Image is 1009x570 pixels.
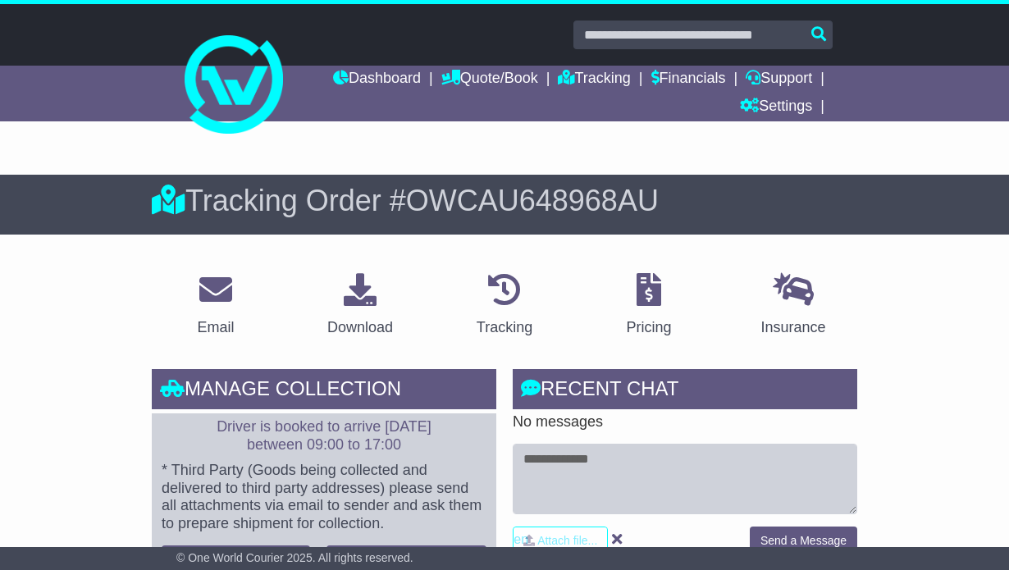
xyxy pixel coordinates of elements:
[513,369,857,413] div: RECENT CHAT
[162,418,486,454] p: Driver is booked to arrive [DATE] between 09:00 to 17:00
[441,66,538,93] a: Quote/Book
[152,369,496,413] div: Manage collection
[626,317,671,339] div: Pricing
[615,267,682,344] a: Pricing
[466,267,543,344] a: Tracking
[333,66,421,93] a: Dashboard
[740,93,812,121] a: Settings
[197,317,234,339] div: Email
[746,66,812,93] a: Support
[513,413,857,431] p: No messages
[162,462,486,532] p: * Third Party (Goods being collected and delivered to third party addresses) please send all atta...
[152,183,857,218] div: Tracking Order #
[750,267,836,344] a: Insurance
[558,66,630,93] a: Tracking
[327,317,393,339] div: Download
[477,317,532,339] div: Tracking
[750,527,857,555] button: Send a Message
[176,551,413,564] span: © One World Courier 2025. All rights reserved.
[651,66,726,93] a: Financials
[760,317,825,339] div: Insurance
[317,267,404,344] a: Download
[406,184,659,217] span: OWCAU648968AU
[186,267,244,344] a: Email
